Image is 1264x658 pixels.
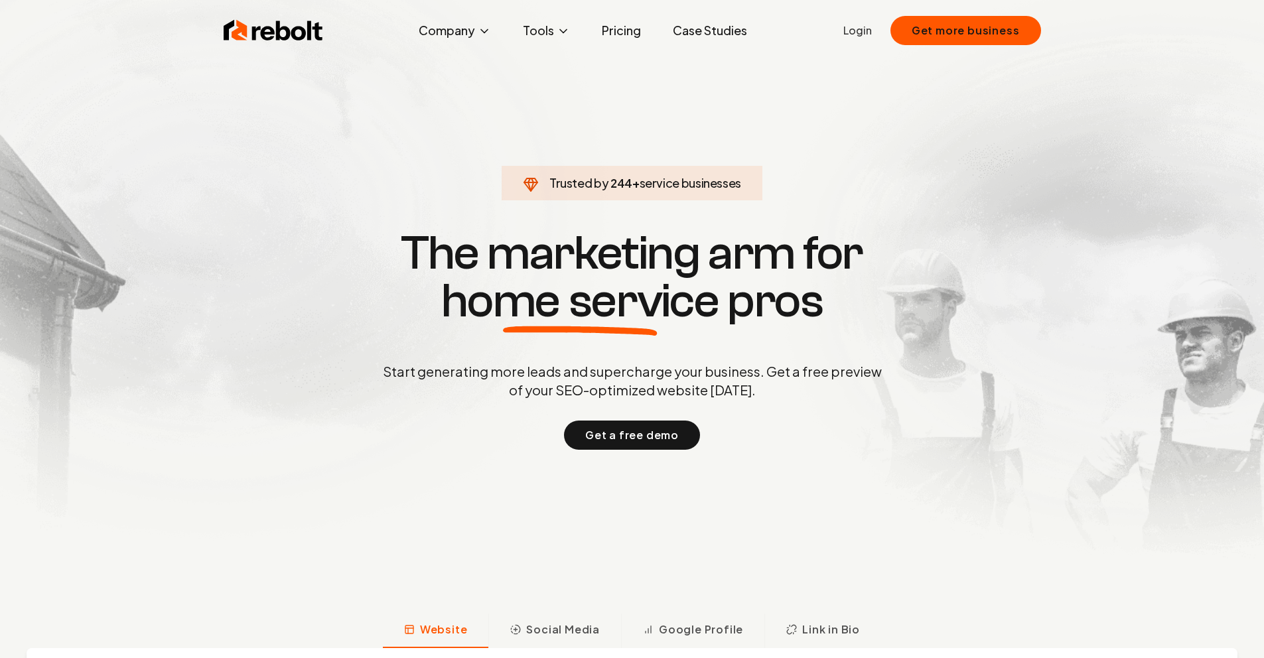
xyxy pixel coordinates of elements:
button: Company [408,17,502,44]
span: Trusted by [549,175,608,190]
h1: The marketing arm for pros [314,230,951,325]
a: Login [843,23,872,38]
button: Google Profile [621,614,764,648]
span: Google Profile [659,622,743,637]
button: Website [383,614,489,648]
span: Website [420,622,468,637]
span: 244 [610,174,632,192]
button: Link in Bio [764,614,881,648]
button: Social Media [488,614,621,648]
span: Social Media [526,622,600,637]
img: Rebolt Logo [224,17,323,44]
span: service businesses [640,175,742,190]
span: + [632,175,640,190]
button: Tools [512,17,581,44]
button: Get a free demo [564,421,700,450]
span: Link in Bio [802,622,860,637]
a: Case Studies [662,17,758,44]
button: Get more business [890,16,1041,45]
a: Pricing [591,17,652,44]
span: home service [441,277,719,325]
p: Start generating more leads and supercharge your business. Get a free preview of your SEO-optimiz... [380,362,884,399]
